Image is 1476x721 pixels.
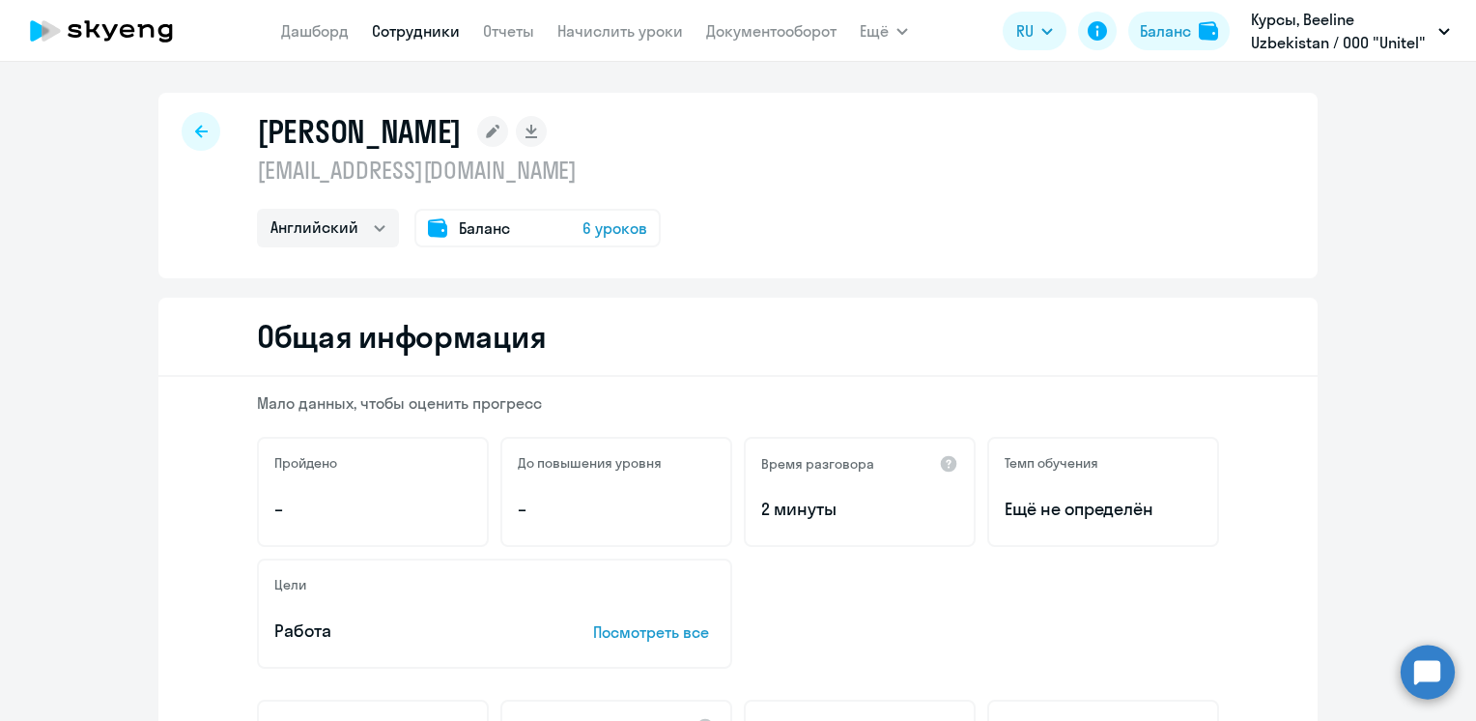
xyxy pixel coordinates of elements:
p: Работа [274,619,533,644]
p: Мало данных, чтобы оценить прогресс [257,392,1219,414]
span: Ещё [860,19,889,43]
h5: Цели [274,576,306,593]
p: 2 минуты [761,497,958,522]
a: Начислить уроки [557,21,683,41]
a: Дашборд [281,21,349,41]
span: RU [1016,19,1034,43]
button: Балансbalance [1128,12,1230,50]
h5: До повышения уровня [518,454,662,472]
h5: Темп обучения [1005,454,1098,472]
p: Посмотреть все [593,620,715,644]
p: – [518,497,715,522]
span: 6 уроков [582,216,647,240]
div: Баланс [1140,19,1191,43]
p: [EMAIL_ADDRESS][DOMAIN_NAME] [257,155,661,186]
span: Баланс [459,216,510,240]
a: Отчеты [483,21,534,41]
h2: Общая информация [257,317,546,356]
a: Документооборот [706,21,837,41]
img: balance [1199,21,1218,41]
button: Ещё [860,12,908,50]
a: Сотрудники [372,21,460,41]
button: Курсы, Beeline Uzbekistan / ООО "Unitel" [1241,8,1460,54]
h5: Время разговора [761,455,874,473]
h1: [PERSON_NAME] [257,112,462,151]
button: RU [1003,12,1066,50]
h5: Пройдено [274,454,337,472]
span: Ещё не определён [1005,497,1202,522]
p: – [274,497,471,522]
p: Курсы, Beeline Uzbekistan / ООО "Unitel" [1251,8,1431,54]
